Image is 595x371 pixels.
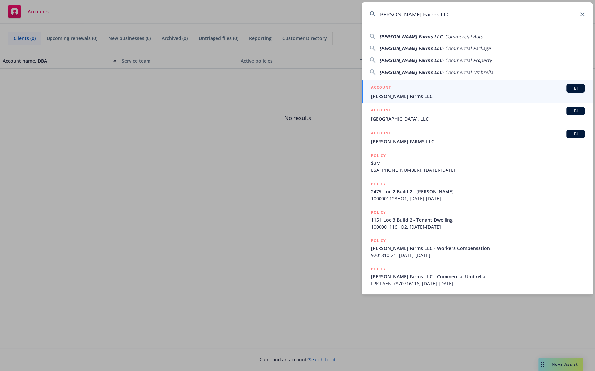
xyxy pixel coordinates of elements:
span: [PERSON_NAME] FARMS LLC [371,138,585,145]
span: $2M [371,160,585,167]
span: [PERSON_NAME] Farms LLC [371,93,585,100]
a: POLICY2475_Loc 2 Build 2 - [PERSON_NAME]1000001123HO1, [DATE]-[DATE] [362,177,593,205]
h5: POLICY [371,152,386,159]
span: - Commercial Package [442,45,491,51]
a: POLICY1151_Loc 3 Build 2 - Tenant Dwelling1000001116HO2, [DATE]-[DATE] [362,205,593,234]
span: FPK FAEN 7870716116, [DATE]-[DATE] [371,280,585,287]
span: 1151_Loc 3 Build 2 - Tenant Dwelling [371,216,585,223]
h5: POLICY [371,209,386,216]
span: [PERSON_NAME] Farms LLC [380,45,442,51]
h5: ACCOUNT [371,107,391,115]
a: ACCOUNTBI[PERSON_NAME] FARMS LLC [362,126,593,149]
span: BI [569,131,582,137]
span: [PERSON_NAME] Farms LLC [380,57,442,63]
span: ESA [PHONE_NUMBER], [DATE]-[DATE] [371,167,585,173]
a: ACCOUNTBI[GEOGRAPHIC_DATA], LLC [362,103,593,126]
h5: POLICY [371,181,386,187]
span: 2475_Loc 2 Build 2 - [PERSON_NAME] [371,188,585,195]
span: 9201810-21, [DATE]-[DATE] [371,252,585,259]
span: [PERSON_NAME] Farms LLC - Commercial Umbrella [371,273,585,280]
span: 1000001116HO2, [DATE]-[DATE] [371,223,585,230]
span: [PERSON_NAME] Farms LLC [380,33,442,40]
a: POLICY[PERSON_NAME] Farms LLC - Workers Compensation9201810-21, [DATE]-[DATE] [362,234,593,262]
span: BI [569,85,582,91]
span: [PERSON_NAME] Farms LLC [380,69,442,75]
span: - Commercial Property [442,57,492,63]
h5: ACCOUNT [371,130,391,138]
a: ACCOUNTBI[PERSON_NAME] Farms LLC [362,80,593,103]
a: POLICY$2MESA [PHONE_NUMBER], [DATE]-[DATE] [362,149,593,177]
span: BI [569,108,582,114]
a: POLICY[PERSON_NAME] Farms LLC - Commercial UmbrellaFPK FAEN 7870716116, [DATE]-[DATE] [362,262,593,291]
h5: POLICY [371,237,386,244]
input: Search... [362,2,593,26]
span: [GEOGRAPHIC_DATA], LLC [371,115,585,122]
span: - Commercial Umbrella [442,69,493,75]
span: [PERSON_NAME] Farms LLC - Workers Compensation [371,245,585,252]
span: 1000001123HO1, [DATE]-[DATE] [371,195,585,202]
span: - Commercial Auto [442,33,483,40]
h5: ACCOUNT [371,84,391,92]
h5: POLICY [371,266,386,272]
